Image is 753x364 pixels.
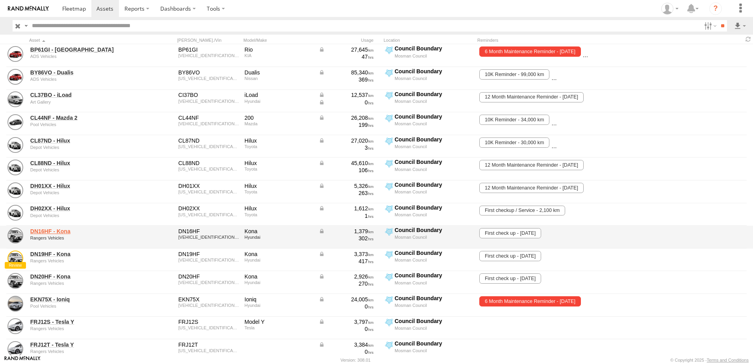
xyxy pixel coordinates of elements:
a: BY86VO - Dualis [30,69,138,76]
div: DN20HF [178,273,239,280]
div: Council Boundary [395,249,473,256]
div: [PERSON_NAME]./Vin [177,37,240,43]
a: View Asset Details [7,251,23,266]
div: Data from Vehicle CANbus [319,341,374,348]
a: View Asset Details [7,182,23,198]
div: FRJ12S [178,318,239,325]
a: DN16HF - Kona [30,228,138,235]
div: Council Boundary [395,272,473,279]
div: Council Boundary [395,318,473,325]
div: Data from Vehicle CANbus [319,91,374,98]
div: 47 [319,53,374,60]
label: Click to View Current Location [384,340,474,361]
a: View Asset Details [7,114,23,130]
div: CI37BO [178,91,239,98]
div: Data from Vehicle CANbus [319,137,374,144]
span: 6 Month Maintenance Reminder - 07/08/2025 [479,46,581,57]
div: DH02XX [178,205,239,212]
div: Tesla [245,325,313,330]
div: Hyundai [245,280,313,285]
div: KMHHC817USU029247 [178,258,239,262]
div: Location [384,37,474,43]
label: Search Query [23,20,29,32]
label: Click to View Current Location [384,295,474,316]
div: Data from Vehicle CANbus [319,182,374,189]
div: Data from Vehicle CANbus [319,251,374,258]
div: Mosman Council [395,53,473,59]
div: undefined [30,236,138,240]
a: View Asset Details [7,228,23,243]
div: MR0CX3CB504344814 [178,189,239,194]
div: Data from Vehicle CANbus [319,99,374,106]
label: Click to View Current Location [384,158,474,180]
div: Mosman Council [395,212,473,217]
div: undefined [30,349,138,354]
div: LRWYHCFJ3SC027270 [178,348,239,353]
label: Click to View Current Location [384,181,474,202]
div: undefined [30,77,138,82]
div: undefined [30,304,138,308]
div: undefined [30,54,138,59]
div: Council Boundary [395,68,473,75]
div: EKN75X [178,296,239,303]
div: 302 [319,235,374,242]
div: undefined [30,213,138,218]
div: FRJ12T [178,341,239,348]
a: CL37BO - iLoad [30,91,138,98]
div: DN19HF [178,251,239,258]
div: undefined [30,145,138,150]
div: Mosman Council [395,98,473,104]
div: Council Boundary [395,295,473,302]
a: CL44NF - Mazda 2 [30,114,138,121]
a: View Asset Details [7,296,23,312]
label: Click to View Current Location [384,318,474,339]
div: Finn Arendt [658,3,681,15]
div: DH01XX [178,182,239,189]
div: Click to Sort [29,37,139,43]
div: DN16HF [178,228,239,235]
div: 199 [319,121,374,128]
div: Hyundai [245,303,313,308]
span: 10K Reminder - 34,000 km [479,115,549,125]
a: View Asset Details [7,341,23,357]
div: Mosman Council [395,280,473,286]
div: Toyota [245,212,313,217]
div: Kona [245,251,313,258]
span: 12 Month Maintenance Reminder - 08/05/2026 [479,92,583,102]
div: SJNFBAJ10A2915278 [178,76,239,81]
div: MR0EX3CB401107791 [178,144,239,149]
div: Data from Vehicle CANbus [319,69,374,76]
a: View Asset Details [7,160,23,175]
label: Click to View Current Location [384,272,474,293]
div: Mosman Council [395,76,473,81]
a: CL87ND - Hilux [30,137,138,144]
span: 10K Reminder - 89,000 km [551,69,621,80]
a: CL88ND - Hilux [30,160,138,167]
div: 0 [319,348,374,355]
div: Model/Make [243,37,314,43]
div: Council Boundary [395,158,473,165]
a: DH01XX - Hilux [30,182,138,189]
div: KNADN512MC6748310 [178,53,239,58]
div: 3 [319,144,374,151]
div: KMHC851JUMU079743 [178,303,239,308]
div: MR0EX3CB901107995 [178,167,239,171]
div: BY86VO [178,69,239,76]
span: 12 Month Maintenance Reminder - 10/10/2025 [479,160,583,170]
div: Reminders [477,37,603,43]
div: undefined [30,100,138,104]
div: Council Boundary [395,181,473,188]
div: Data from Vehicle CANbus [319,160,374,167]
div: Hyundai [245,235,313,240]
div: undefined [30,122,138,127]
span: Refresh [744,35,753,43]
label: Click to View Current Location [384,113,474,134]
div: Ioniq [245,296,313,303]
a: View Asset Details [7,318,23,334]
div: undefined [30,281,138,286]
div: Mosman Council [395,325,473,331]
div: Council Boundary [395,204,473,211]
div: Data from Vehicle CANbus [319,273,374,280]
div: 106 [319,167,374,174]
div: Council Boundary [395,227,473,234]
